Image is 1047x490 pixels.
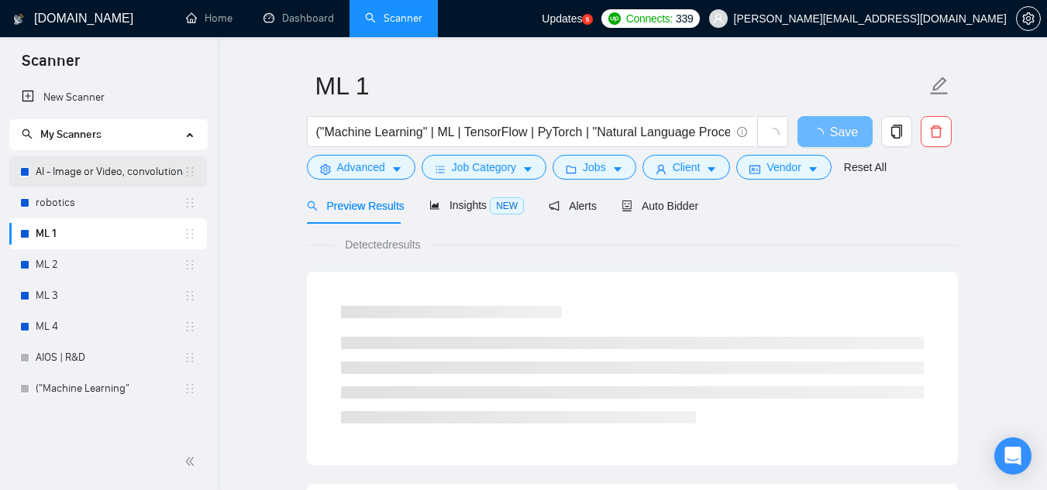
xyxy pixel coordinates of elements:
span: idcard [749,163,760,175]
span: Preview Results [307,200,405,212]
li: ML 1 [9,218,207,249]
span: Detected results [334,236,431,253]
span: double-left [184,454,200,469]
span: area-chart [429,200,440,211]
span: loading [766,128,780,142]
li: ML 2 [9,249,207,280]
a: Reset All [844,159,887,176]
a: New Scanner [22,82,195,113]
a: AIOS | R&D [36,342,184,373]
span: Jobs [583,159,606,176]
span: holder [184,290,196,302]
img: upwork-logo.png [608,12,621,25]
li: ML 4 [9,311,207,342]
span: search [22,128,33,139]
span: NEW [490,197,524,214]
span: Vendor [766,159,801,176]
span: Auto Bidder [622,200,698,212]
span: copy [882,125,911,139]
span: Insights [429,199,524,211]
button: copy [881,116,912,147]
span: caret-down [612,163,623,175]
span: user [656,163,666,175]
span: holder [184,259,196,271]
span: Job Category [452,159,516,176]
div: Open Intercom Messenger [994,437,1032,475]
li: AI - Image or Video, convolutional [9,156,207,187]
text: 5 [586,16,590,23]
input: Scanner name... [315,67,926,105]
button: folderJobscaret-down [553,155,636,180]
span: edit [929,76,949,96]
span: notification [549,200,560,211]
li: robotics [9,187,207,218]
span: holder [184,197,196,209]
button: delete [921,116,952,147]
span: caret-down [391,163,402,175]
span: Scanner [9,50,92,82]
a: ML 1 [36,218,184,249]
span: caret-down [522,163,533,175]
span: Updates [542,12,582,25]
span: loading [811,128,830,140]
span: search [307,200,318,211]
span: folder [566,163,577,175]
span: 339 [676,10,693,27]
span: Connects: [626,10,673,27]
span: caret-down [808,163,818,175]
a: ML 3 [36,280,184,311]
a: AI - Image or Video, convolutional [36,156,184,187]
span: Alerts [549,200,597,212]
a: homeHome [186,12,232,25]
span: holder [184,351,196,364]
span: holder [184,382,196,395]
span: user [713,13,724,24]
span: caret-down [706,163,717,175]
a: ML 2 [36,249,184,280]
span: delete [921,125,951,139]
button: barsJob Categorycaret-down [422,155,546,180]
span: Save [830,122,858,142]
li: AIOS | R&D [9,342,207,373]
a: 5 [582,14,593,25]
a: setting [1016,12,1041,25]
button: userClientcaret-down [642,155,731,180]
span: holder [184,320,196,333]
span: bars [435,163,446,175]
span: setting [320,163,331,175]
a: searchScanner [365,12,422,25]
button: settingAdvancedcaret-down [307,155,415,180]
button: idcardVendorcaret-down [736,155,831,180]
span: robot [622,200,632,211]
span: Client [673,159,701,176]
span: info-circle [737,127,747,137]
li: ML 3 [9,280,207,311]
button: Save [797,116,873,147]
span: Advanced [337,159,385,176]
span: My Scanners [22,128,102,141]
button: setting [1016,6,1041,31]
a: ("Machine Learning" [36,373,184,404]
img: logo [13,7,24,32]
a: dashboardDashboard [263,12,334,25]
li: ("Machine Learning" [9,373,207,404]
input: Search Freelance Jobs... [316,122,730,142]
li: New Scanner [9,82,207,113]
span: holder [184,166,196,178]
span: My Scanners [40,128,102,141]
a: robotics [36,187,184,218]
a: ML 4 [36,311,184,342]
span: holder [184,228,196,240]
